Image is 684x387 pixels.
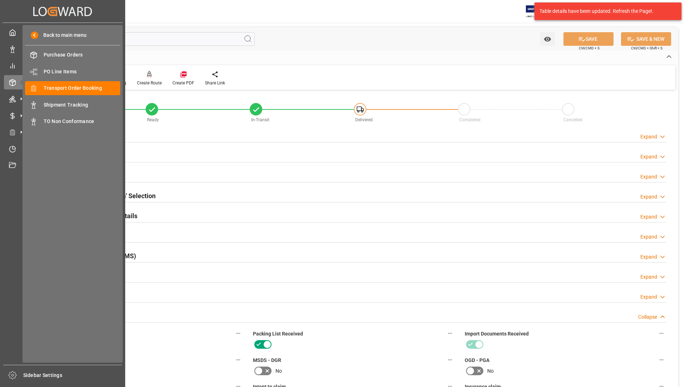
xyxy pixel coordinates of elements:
span: TO Non Conformance [44,118,121,125]
span: In-Transit [251,117,269,122]
div: Expand [640,173,657,181]
div: Table details have been updated. Refresh the Page!. [539,8,671,15]
span: Ctrl/CMD + Shift + S [631,45,663,51]
a: My Reports [4,59,121,73]
div: Collapse [638,313,657,321]
div: Expand [640,293,657,301]
div: Expand [640,273,657,281]
a: Document Management [4,158,121,172]
span: Packing List Received [253,330,303,338]
div: Expand [640,193,657,201]
span: Cancelled [563,117,582,122]
button: Import Documents Received [657,329,666,338]
a: Transport Order Booking [25,81,120,95]
span: No [275,367,282,375]
span: PO Line Items [44,68,121,75]
input: Search Fields [33,32,255,46]
img: Exertis%20JAM%20-%20Email%20Logo.jpg_1722504956.jpg [526,5,551,18]
span: Delivered [355,117,373,122]
span: Ready [147,117,159,122]
a: TO Non Conformance [25,114,120,128]
div: Expand [640,153,657,161]
span: Shipment Tracking [44,101,121,109]
div: Expand [640,213,657,221]
button: SAVE & NEW [621,32,671,46]
a: My Cockpit [4,25,121,39]
span: OGD - PGA [465,357,489,364]
div: Share Link [205,80,225,86]
button: SAVE [563,32,614,46]
button: open menu [540,32,555,46]
button: MSDS - DGR [445,355,455,364]
a: Timeslot Management V2 [4,142,121,156]
span: MSDS - DGR [253,357,281,364]
button: Packing List Received [445,329,455,338]
a: Data Management [4,42,121,56]
div: Expand [640,253,657,261]
span: Import Documents Received [465,330,529,338]
a: PO Line Items [25,64,120,78]
span: Purchase Orders [44,51,121,59]
button: OGD - PGA [657,355,666,364]
div: Expand [640,133,657,141]
div: Create PDF [172,80,194,86]
span: Back to main menu [38,31,87,39]
button: Shipping instructions SENT [234,329,243,338]
span: Ctrl/CMD + S [579,45,600,51]
span: Completed [459,117,480,122]
span: Transport Order Booking [44,84,121,92]
div: Create Route [137,80,162,86]
a: Purchase Orders [25,48,120,62]
button: Customs documents sent to broker [234,355,243,364]
span: No [487,367,494,375]
span: Sidebar Settings [23,372,122,379]
div: Expand [640,233,657,241]
a: Shipment Tracking [25,98,120,112]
